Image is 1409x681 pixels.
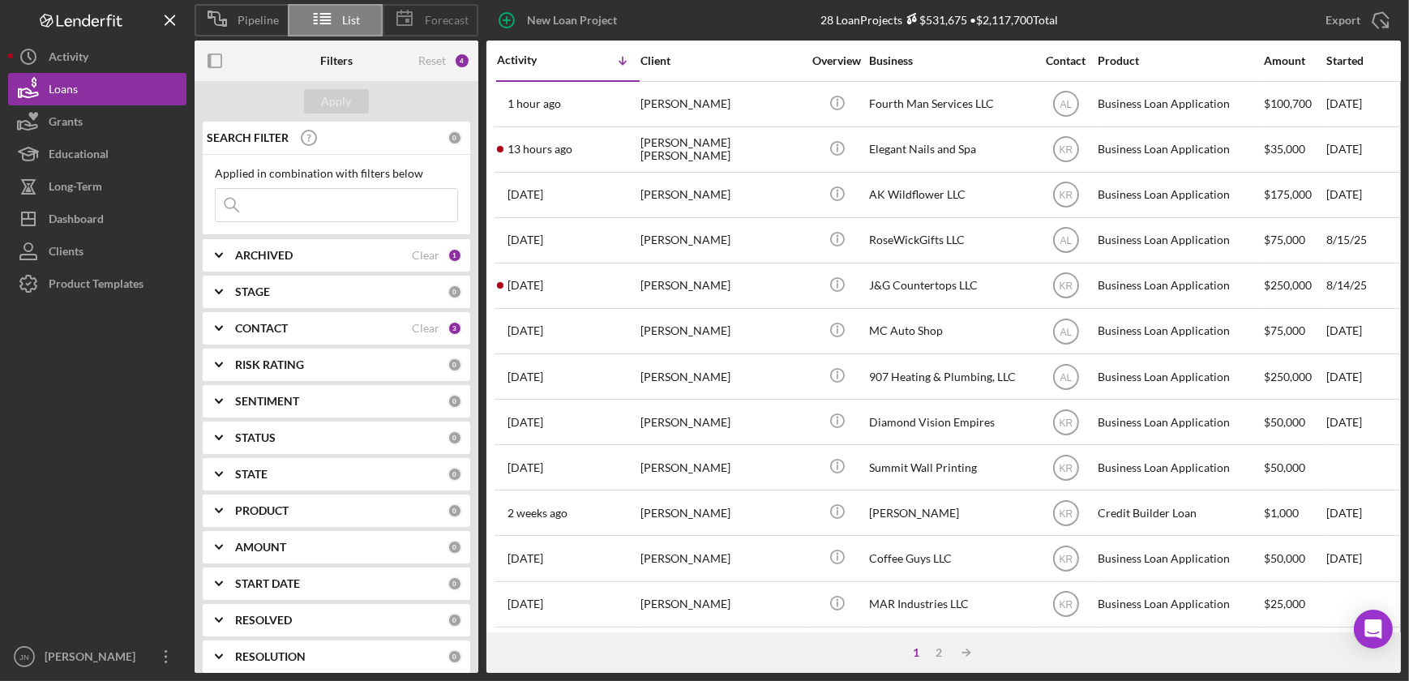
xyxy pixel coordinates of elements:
[640,537,803,580] div: [PERSON_NAME]
[869,83,1031,126] div: Fourth Man Services LLC
[8,235,186,268] a: Clients
[1354,610,1393,649] div: Open Intercom Messenger
[1325,4,1360,36] div: Export
[448,321,462,336] div: 3
[238,14,279,27] span: Pipeline
[1326,128,1399,171] div: [DATE]
[905,646,927,659] div: 1
[640,400,803,443] div: [PERSON_NAME]
[1264,551,1305,565] span: $50,000
[507,370,543,383] time: 2025-09-11 23:12
[8,105,186,138] button: Grants
[19,653,29,662] text: JN
[640,491,803,534] div: [PERSON_NAME]
[235,285,270,298] b: STAGE
[507,324,543,337] time: 2025-09-12 18:47
[8,41,186,73] button: Activity
[869,264,1031,307] div: J&G Countertops LLC
[927,646,950,659] div: 2
[507,597,543,610] time: 2025-08-26 20:40
[1059,190,1073,201] text: KR
[1098,537,1260,580] div: Business Loan Application
[454,53,470,69] div: 4
[869,173,1031,216] div: AK Wildflower LLC
[235,249,293,262] b: ARCHIVED
[448,394,462,409] div: 0
[1059,508,1073,519] text: KR
[821,13,1059,27] div: 28 Loan Projects • $2,117,700 Total
[1264,597,1305,610] span: $25,000
[235,577,300,590] b: START DATE
[304,89,369,113] button: Apply
[869,219,1031,262] div: RoseWickGifts LLC
[1059,281,1073,292] text: KR
[869,355,1031,398] div: 907 Heating & Plumbing, LLC
[640,173,803,216] div: [PERSON_NAME]
[8,138,186,170] button: Educational
[640,628,803,671] div: [PERSON_NAME]
[1326,54,1399,67] div: Started
[8,203,186,235] a: Dashboard
[235,395,299,408] b: SENTIMENT
[507,143,572,156] time: 2025-09-17 03:39
[1326,537,1399,580] div: [DATE]
[8,640,186,673] button: JN[PERSON_NAME]
[448,248,462,263] div: 1
[412,322,439,335] div: Clear
[1098,446,1260,489] div: Business Loan Application
[49,203,104,239] div: Dashboard
[1060,326,1072,337] text: AL
[869,628,1031,671] div: SKT Communications LLC
[235,322,288,335] b: CONTACT
[235,468,268,481] b: STATE
[1060,371,1072,383] text: AL
[1098,219,1260,262] div: Business Loan Application
[1326,83,1399,126] div: [DATE]
[1059,599,1073,610] text: KR
[1326,264,1399,307] div: 8/14/25
[903,13,968,27] div: $531,675
[507,97,561,110] time: 2025-09-17 15:23
[1326,355,1399,398] div: [DATE]
[507,552,543,565] time: 2025-08-29 06:27
[869,583,1031,626] div: MAR Industries LLC
[41,640,146,677] div: [PERSON_NAME]
[8,170,186,203] button: Long-Term
[235,504,289,517] b: PRODUCT
[1326,173,1399,216] div: [DATE]
[1264,187,1312,201] span: $175,000
[486,4,633,36] button: New Loan Project
[448,576,462,591] div: 0
[8,268,186,300] button: Product Templates
[1264,460,1305,474] span: $50,000
[49,268,143,304] div: Product Templates
[640,83,803,126] div: [PERSON_NAME]
[527,4,617,36] div: New Loan Project
[235,358,304,371] b: RISK RATING
[869,128,1031,171] div: Elegant Nails and Spa
[1264,506,1299,520] span: $1,000
[49,73,78,109] div: Loans
[412,249,439,262] div: Clear
[1060,99,1072,110] text: AL
[235,541,286,554] b: AMOUNT
[869,537,1031,580] div: Coffee Guys LLC
[507,233,543,246] time: 2025-09-15 21:45
[448,430,462,445] div: 0
[448,540,462,555] div: 0
[640,54,803,67] div: Client
[507,188,543,201] time: 2025-09-15 22:03
[869,491,1031,534] div: [PERSON_NAME]
[1098,355,1260,398] div: Business Loan Application
[1264,370,1312,383] span: $250,000
[448,467,462,482] div: 0
[1098,173,1260,216] div: Business Loan Application
[869,400,1031,443] div: Diamond Vision Empires
[640,355,803,398] div: [PERSON_NAME]
[1059,462,1073,473] text: KR
[8,73,186,105] a: Loans
[425,14,469,27] span: Forecast
[640,128,803,171] div: [PERSON_NAME] [PERSON_NAME]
